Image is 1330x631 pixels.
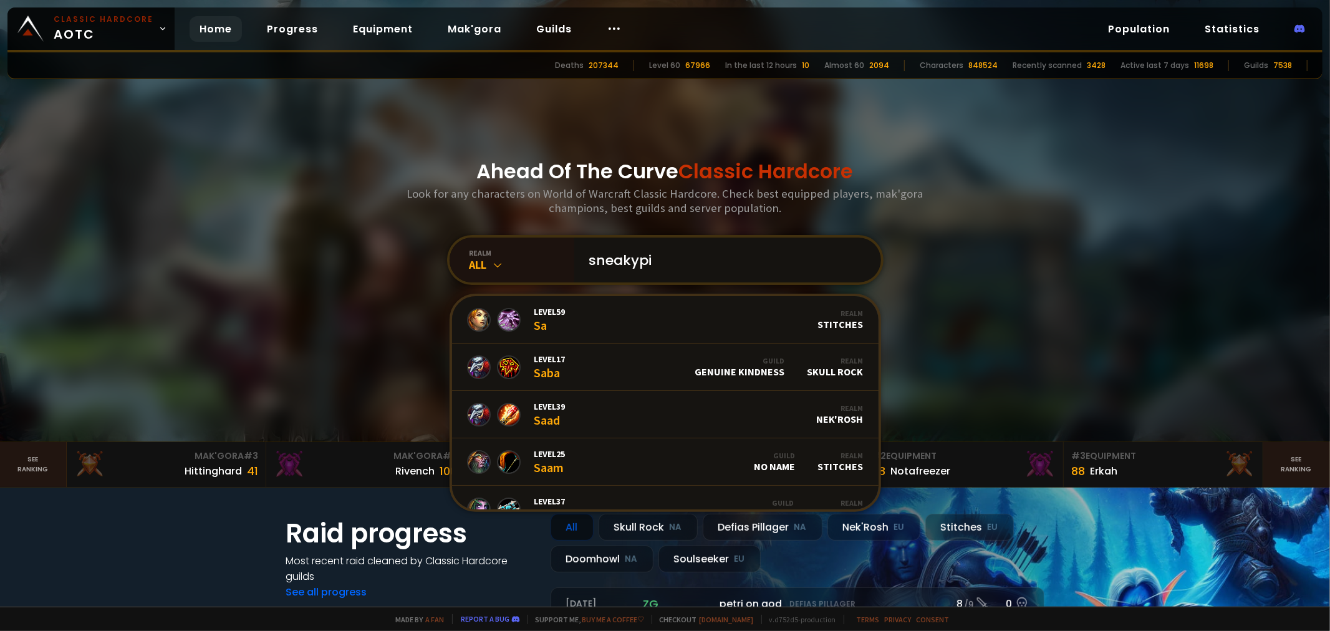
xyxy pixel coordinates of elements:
[1194,60,1213,71] div: 11698
[534,401,566,428] div: Saad
[589,60,619,71] div: 207344
[190,16,242,42] a: Home
[452,486,879,533] a: Level37SaalGuildImmortal VanguardRealmNek'Rosh
[54,14,153,25] small: Classic Hardcore
[1013,60,1082,71] div: Recently scanned
[1071,450,1086,462] span: # 3
[1273,60,1292,71] div: 7538
[286,553,536,584] h4: Most recent raid cleaned by Classic Hardcore guilds
[857,615,880,624] a: Terms
[470,258,574,272] div: All
[1195,16,1270,42] a: Statistics
[438,16,511,42] a: Mak'gora
[807,356,864,365] div: Realm
[827,514,920,541] div: Nek'Rosh
[658,546,761,572] div: Soulseeker
[818,309,864,318] div: Realm
[534,448,566,475] div: Saam
[582,238,866,282] input: Search a character...
[582,615,644,624] a: Buy me a coffee
[67,442,266,487] a: Mak'Gora#3Hittinghard41
[452,296,879,344] a: Level59SaRealmStitches
[452,438,879,486] a: Level25SaamGuildNo NameRealmStitches
[761,615,836,624] span: v. d752d5 - production
[917,615,950,624] a: Consent
[440,463,458,479] div: 100
[274,450,458,463] div: Mak'Gora
[426,615,445,624] a: a fan
[1064,442,1263,487] a: #3Equipment88Erkah
[443,450,458,462] span: # 2
[864,442,1064,487] a: #2Equipment88Notafreezer
[1120,60,1189,71] div: Active last 7 days
[625,553,638,566] small: NA
[817,403,864,425] div: Nek'Rosh
[1071,450,1255,463] div: Equipment
[477,157,854,186] h1: Ahead Of The Curve
[402,186,928,215] h3: Look for any characters on World of Warcraft Classic Hardcore. Check best equipped players, mak'g...
[534,401,566,412] span: Level 39
[257,16,328,42] a: Progress
[652,615,754,624] span: Checkout
[695,356,785,365] div: Guild
[1263,442,1330,487] a: Seeranking
[649,60,680,71] div: Level 60
[817,498,864,520] div: Nek'Rosh
[244,450,258,462] span: # 3
[534,354,566,380] div: Saba
[685,60,710,71] div: 67966
[528,615,644,624] span: Support me,
[551,514,594,541] div: All
[817,498,864,508] div: Realm
[343,16,423,42] a: Equipment
[534,306,566,333] div: Sa
[824,60,864,71] div: Almost 60
[1071,463,1085,479] div: 88
[388,615,445,624] span: Made by
[988,521,998,534] small: EU
[534,448,566,460] span: Level 25
[695,356,785,378] div: genuine kindness
[794,521,807,534] small: NA
[599,514,698,541] div: Skull Rock
[818,451,864,473] div: Stitches
[74,450,258,463] div: Mak'Gora
[534,496,566,523] div: Saal
[695,498,794,520] div: Immortal Vanguard
[754,451,796,460] div: Guild
[802,60,809,71] div: 10
[54,14,153,44] span: AOTC
[1098,16,1180,42] a: Population
[396,463,435,479] div: Rivench
[551,546,653,572] div: Doomhowl
[1090,463,1117,479] div: Erkah
[470,248,574,258] div: realm
[818,451,864,460] div: Realm
[534,354,566,365] span: Level 17
[555,60,584,71] div: Deaths
[1087,60,1106,71] div: 3428
[754,451,796,473] div: No Name
[920,60,963,71] div: Characters
[869,60,889,71] div: 2094
[526,16,582,42] a: Guilds
[1244,60,1268,71] div: Guilds
[890,463,950,479] div: Notafreezer
[807,356,864,378] div: Skull Rock
[247,463,258,479] div: 41
[7,7,175,50] a: Classic HardcoreAOTC
[735,553,745,566] small: EU
[968,60,998,71] div: 848524
[452,391,879,438] a: Level39SaadRealmNek'Rosh
[872,450,1056,463] div: Equipment
[725,60,797,71] div: In the last 12 hours
[894,521,905,534] small: EU
[817,403,864,413] div: Realm
[703,514,822,541] div: Defias Pillager
[534,496,566,507] span: Level 37
[925,514,1014,541] div: Stitches
[700,615,754,624] a: [DOMAIN_NAME]
[185,463,242,479] div: Hittinghard
[286,585,367,599] a: See all progress
[695,498,794,508] div: Guild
